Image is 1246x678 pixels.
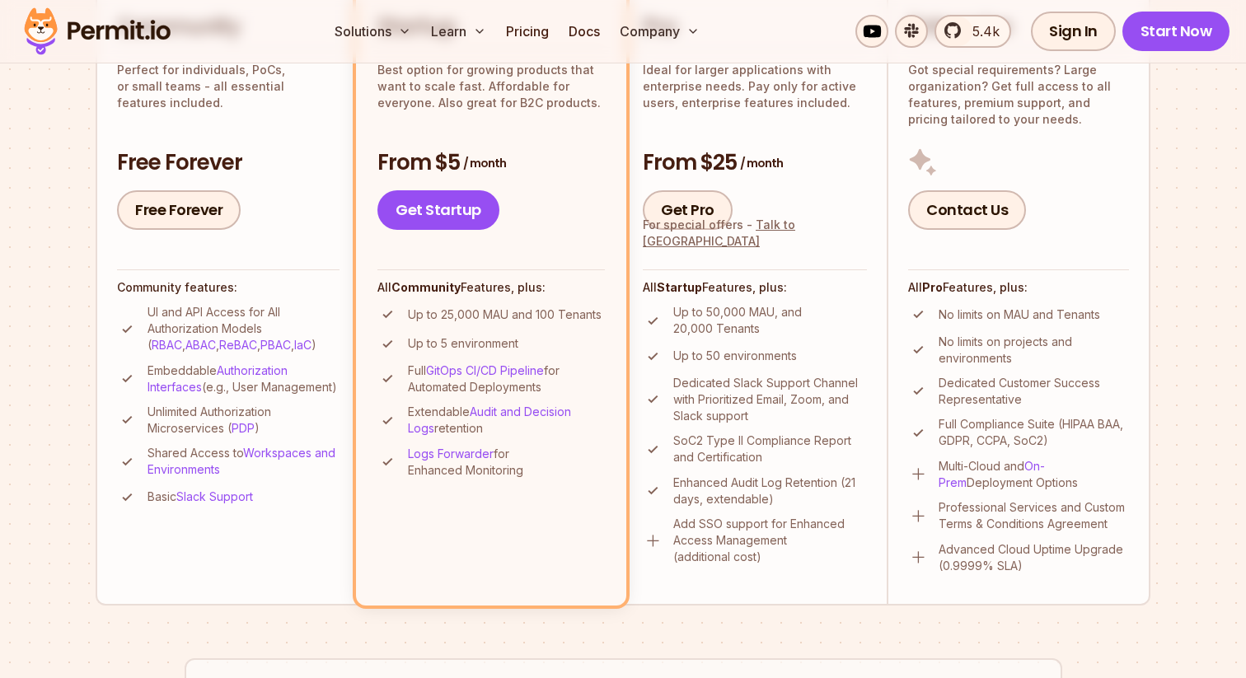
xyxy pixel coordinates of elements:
[117,190,241,230] a: Free Forever
[148,489,253,505] p: Basic
[408,404,605,437] p: Extendable retention
[219,338,257,352] a: ReBAC
[908,279,1129,296] h4: All Features, plus:
[260,338,291,352] a: PBAC
[939,375,1129,408] p: Dedicated Customer Success Representative
[939,334,1129,367] p: No limits on projects and environments
[408,447,494,461] a: Logs Forwarder
[1031,12,1116,51] a: Sign In
[408,306,602,323] p: Up to 25,000 MAU and 100 Tenants
[562,15,607,48] a: Docs
[148,363,288,394] a: Authorization Interfaces
[643,148,867,178] h3: From $25
[377,190,499,230] a: Get Startup
[294,338,311,352] a: IaC
[117,148,340,178] h3: Free Forever
[408,446,605,479] p: for Enhanced Monitoring
[673,475,867,507] p: Enhanced Audit Log Retention (21 days, extendable)
[939,541,1129,574] p: Advanced Cloud Uptime Upgrade (0.9999% SLA)
[673,348,797,364] p: Up to 50 environments
[232,421,255,435] a: PDP
[185,338,216,352] a: ABAC
[424,15,493,48] button: Learn
[643,62,867,111] p: Ideal for larger applications with enterprise needs. Pay only for active users, enterprise featur...
[148,445,340,478] p: Shared Access to
[643,279,867,296] h4: All Features, plus:
[673,375,867,424] p: Dedicated Slack Support Channel with Prioritized Email, Zoom, and Slack support
[148,362,340,395] p: Embeddable (e.g., User Management)
[673,516,867,565] p: Add SSO support for Enhanced Access Management (additional cost)
[426,363,544,377] a: GitOps CI/CD Pipeline
[963,21,1000,41] span: 5.4k
[657,280,702,294] strong: Startup
[934,15,1011,48] a: 5.4k
[152,338,182,352] a: RBAC
[148,304,340,353] p: UI and API Access for All Authorization Models ( , , , , )
[908,62,1129,128] p: Got special requirements? Large organization? Get full access to all features, premium support, a...
[408,404,571,435] a: Audit and Decision Logs
[922,280,943,294] strong: Pro
[613,15,706,48] button: Company
[1122,12,1230,51] a: Start Now
[117,279,340,296] h4: Community features:
[939,416,1129,449] p: Full Compliance Suite (HIPAA BAA, GDPR, CCPA, SoC2)
[176,489,253,503] a: Slack Support
[939,499,1129,532] p: Professional Services and Custom Terms & Conditions Agreement
[408,335,518,352] p: Up to 5 environment
[377,62,605,111] p: Best option for growing products that want to scale fast. Affordable for everyone. Also great for...
[939,306,1100,323] p: No limits on MAU and Tenants
[117,62,340,111] p: Perfect for individuals, PoCs, or small teams - all essential features included.
[499,15,555,48] a: Pricing
[408,362,605,395] p: Full for Automated Deployments
[643,190,733,230] a: Get Pro
[643,217,867,250] div: For special offers -
[148,404,340,437] p: Unlimited Authorization Microservices ( )
[391,280,461,294] strong: Community
[939,459,1045,489] a: On-Prem
[673,304,867,337] p: Up to 50,000 MAU, and 20,000 Tenants
[463,155,506,171] span: / month
[377,148,605,178] h3: From $5
[377,279,605,296] h4: All Features, plus:
[740,155,783,171] span: / month
[673,433,867,465] p: SoC2 Type II Compliance Report and Certification
[939,458,1129,491] p: Multi-Cloud and Deployment Options
[328,15,418,48] button: Solutions
[16,3,178,59] img: Permit logo
[908,190,1026,230] a: Contact Us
